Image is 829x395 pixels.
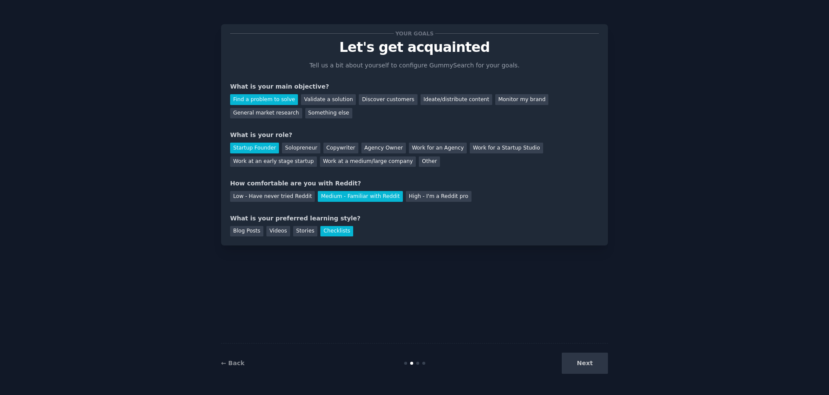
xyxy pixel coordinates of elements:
div: High - I'm a Reddit pro [406,191,471,202]
div: How comfortable are you with Reddit? [230,179,599,188]
div: General market research [230,108,302,119]
div: Medium - Familiar with Reddit [318,191,402,202]
div: Work for a Startup Studio [470,143,543,153]
div: Blog Posts [230,226,263,237]
div: Agency Owner [361,143,406,153]
div: Validate a solution [301,94,356,105]
div: Find a problem to solve [230,94,298,105]
div: What is your main objective? [230,82,599,91]
div: Something else [305,108,352,119]
div: Stories [293,226,317,237]
a: ← Back [221,360,244,366]
div: Low - Have never tried Reddit [230,191,315,202]
p: Tell us a bit about yourself to configure GummySearch for your goals. [306,61,523,70]
div: Work at an early stage startup [230,156,317,167]
div: Other [419,156,440,167]
div: Work at a medium/large company [320,156,416,167]
div: Monitor my brand [495,94,548,105]
div: Checklists [320,226,353,237]
div: Work for an Agency [409,143,467,153]
span: Your goals [394,29,435,38]
div: Copywriter [323,143,358,153]
div: What is your role? [230,131,599,140]
div: What is your preferred learning style? [230,214,599,223]
div: Solopreneur [282,143,320,153]
div: Startup Founder [230,143,279,153]
p: Let's get acquainted [230,40,599,55]
div: Videos [266,226,290,237]
div: Discover customers [359,94,417,105]
div: Ideate/distribute content [421,94,492,105]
